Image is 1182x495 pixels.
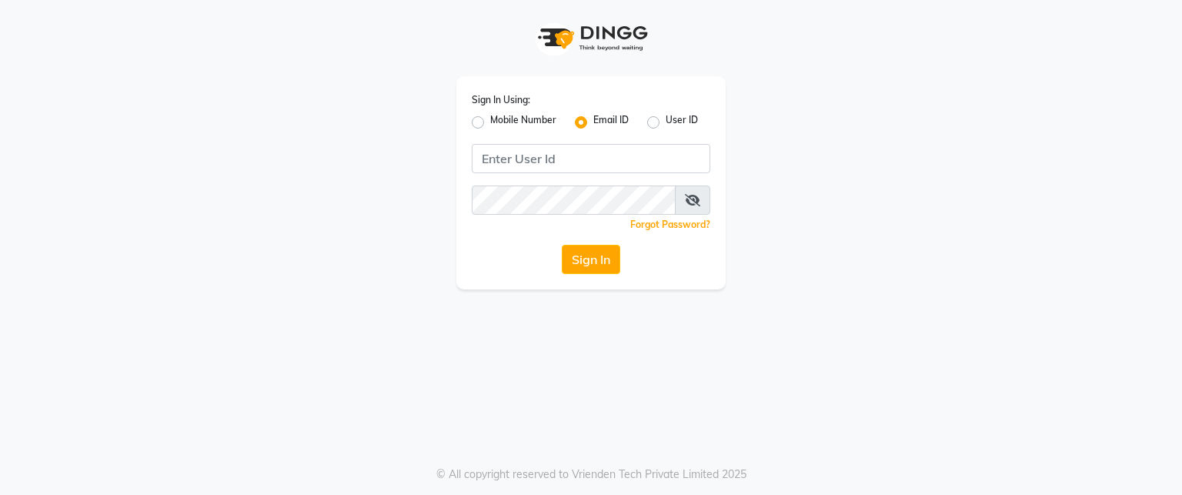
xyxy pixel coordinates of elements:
[472,93,530,107] label: Sign In Using:
[593,113,629,132] label: Email ID
[562,245,620,274] button: Sign In
[472,144,710,173] input: Username
[490,113,556,132] label: Mobile Number
[472,186,676,215] input: Username
[529,15,653,61] img: logo1.svg
[630,219,710,230] a: Forgot Password?
[666,113,698,132] label: User ID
